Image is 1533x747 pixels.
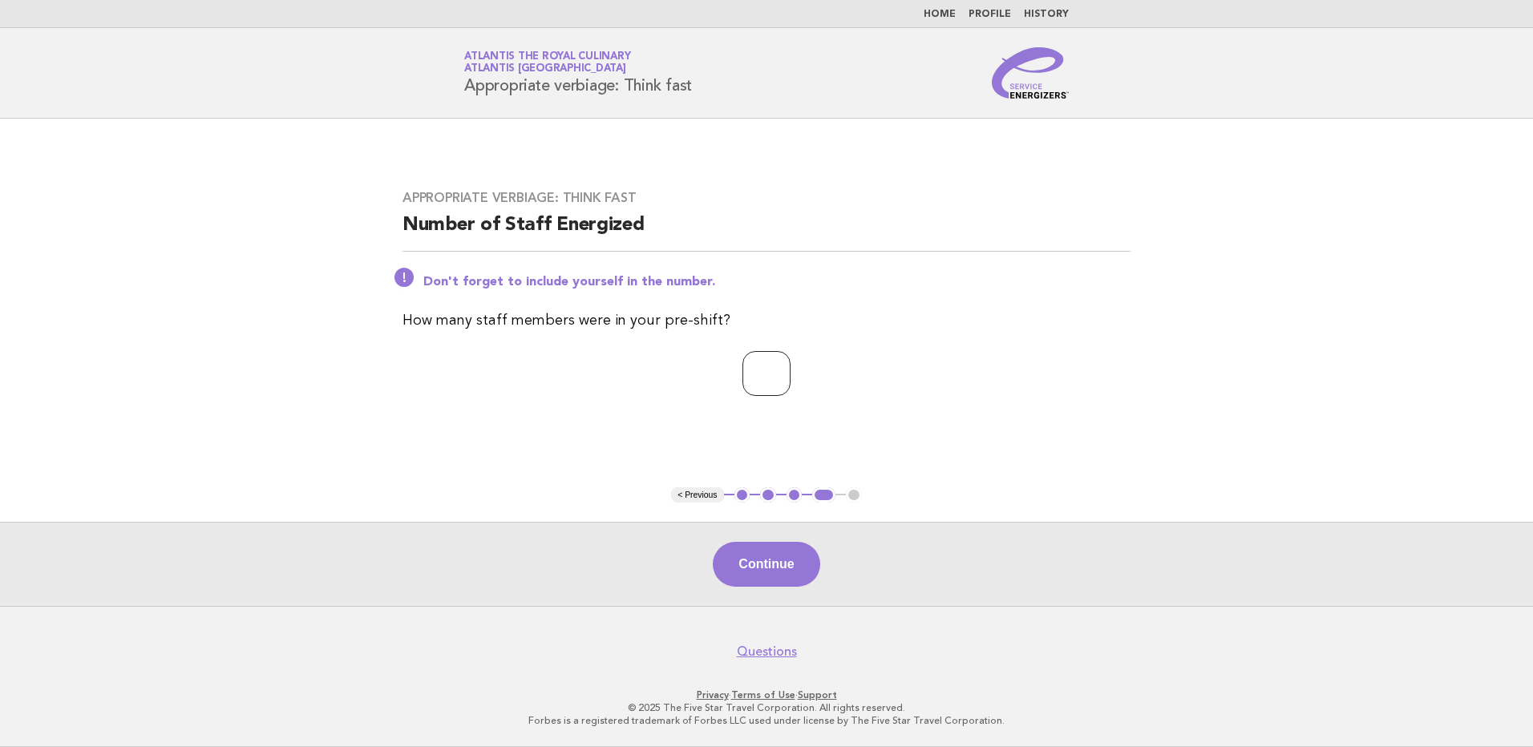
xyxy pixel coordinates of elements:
h2: Number of Staff Energized [402,212,1131,252]
p: Don't forget to include yourself in the number. [423,274,1131,290]
button: 3 [787,487,803,503]
button: Continue [713,542,819,587]
button: 2 [760,487,776,503]
button: 1 [734,487,750,503]
a: Profile [969,10,1011,19]
p: Forbes is a registered trademark of Forbes LLC used under license by The Five Star Travel Corpora... [276,714,1257,727]
img: Service Energizers [992,47,1069,99]
button: 4 [812,487,835,503]
a: Atlantis the Royal CulinaryAtlantis [GEOGRAPHIC_DATA] [464,51,630,74]
a: History [1024,10,1069,19]
p: How many staff members were in your pre-shift? [402,309,1131,332]
a: Privacy [697,689,729,701]
h1: Appropriate verbiage: Think fast [464,52,692,94]
a: Home [924,10,956,19]
a: Questions [737,644,797,660]
h3: Appropriate verbiage: Think fast [402,190,1131,206]
p: © 2025 The Five Star Travel Corporation. All rights reserved. [276,701,1257,714]
a: Support [798,689,837,701]
span: Atlantis [GEOGRAPHIC_DATA] [464,64,626,75]
p: · · [276,688,1257,701]
a: Terms of Use [731,689,795,701]
button: < Previous [671,487,723,503]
